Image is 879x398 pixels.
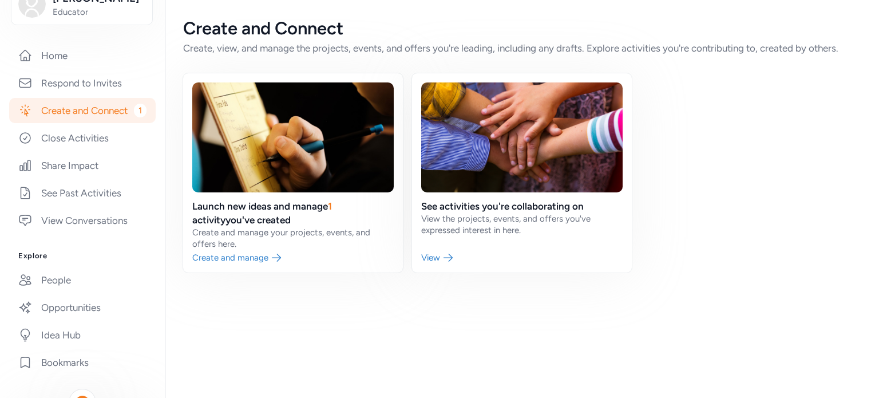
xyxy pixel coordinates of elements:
a: People [9,267,156,293]
a: Opportunities [9,295,156,320]
a: Close Activities [9,125,156,151]
span: Educator [53,6,145,18]
a: Respond to Invites [9,70,156,96]
span: 1 [134,104,146,117]
a: View Conversations [9,208,156,233]
a: Create and Connect1 [9,98,156,123]
div: Create and Connect [183,18,861,39]
div: Create, view, and manage the projects, events, and offers you're leading, including any drafts. E... [183,41,861,55]
a: Share Impact [9,153,156,178]
a: Home [9,43,156,68]
a: Bookmarks [9,350,156,375]
h3: Explore [18,251,146,261]
a: See Past Activities [9,180,156,206]
a: Idea Hub [9,322,156,348]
